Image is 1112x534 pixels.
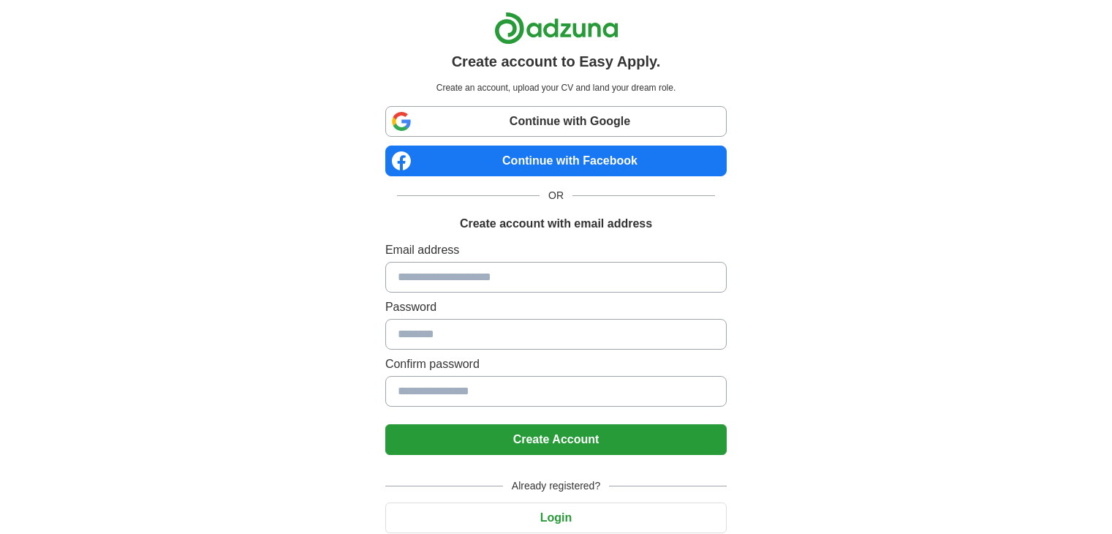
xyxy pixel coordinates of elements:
p: Create an account, upload your CV and land your dream role. [388,81,724,94]
button: Create Account [385,424,727,455]
a: Continue with Facebook [385,146,727,176]
label: Confirm password [385,356,727,373]
span: Already registered? [503,478,609,494]
h1: Create account to Easy Apply. [452,50,661,72]
h1: Create account with email address [460,215,652,233]
span: OR [540,188,572,203]
a: Continue with Google [385,106,727,137]
button: Login [385,503,727,533]
img: Adzuna logo [494,12,619,45]
label: Email address [385,241,727,259]
label: Password [385,298,727,316]
a: Login [385,511,727,524]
